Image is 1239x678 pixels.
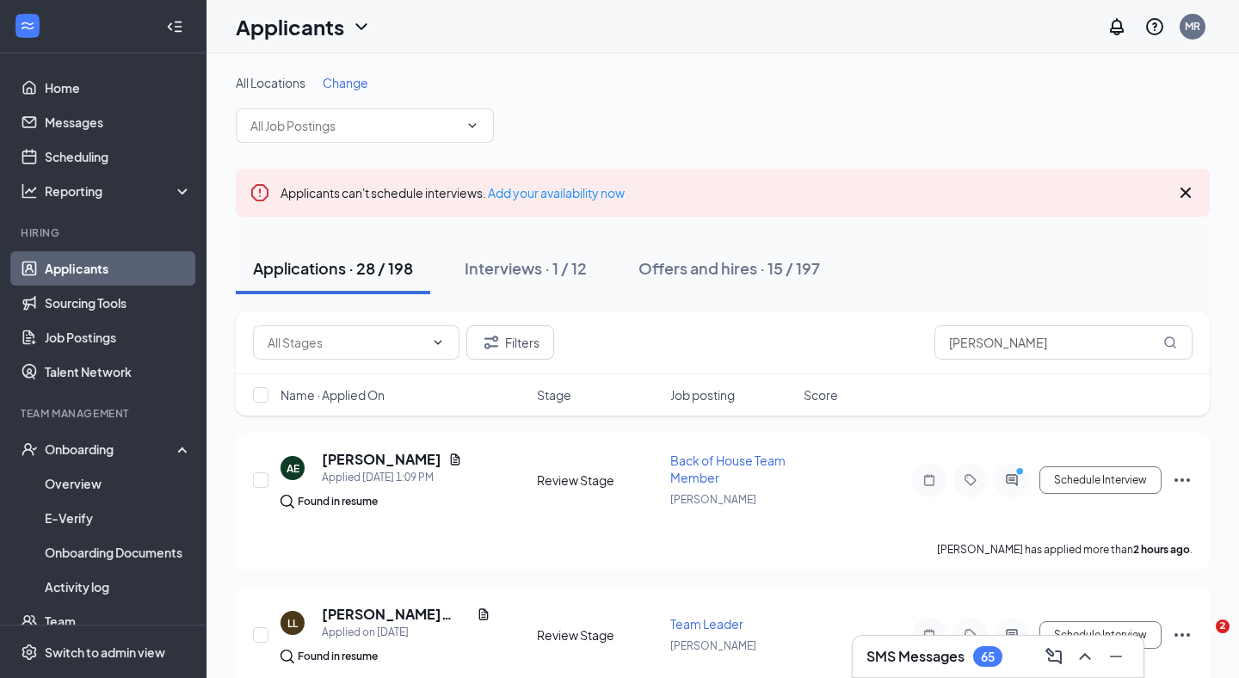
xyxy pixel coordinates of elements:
[253,257,413,279] div: Applications · 28 / 198
[670,493,756,506] span: [PERSON_NAME]
[298,648,378,665] div: Found in resume
[21,441,38,458] svg: UserCheck
[1106,646,1126,667] svg: Minimize
[670,453,786,485] span: Back of House Team Member
[1163,336,1177,349] svg: MagnifyingGlass
[1172,625,1193,645] svg: Ellipses
[448,453,462,466] svg: Document
[45,466,192,501] a: Overview
[287,461,299,476] div: AE
[1075,646,1095,667] svg: ChevronUp
[537,472,660,489] div: Review Stage
[937,542,1193,557] p: [PERSON_NAME] has applied more than .
[322,605,470,624] h5: [PERSON_NAME] [PERSON_NAME]
[1002,628,1022,642] svg: ActiveChat
[280,185,625,200] span: Applicants can't schedule interviews.
[250,182,270,203] svg: Error
[19,17,36,34] svg: WorkstreamLogo
[465,257,587,279] div: Interviews · 1 / 12
[537,386,571,404] span: Stage
[960,628,981,642] svg: Tag
[919,473,940,487] svg: Note
[21,406,188,421] div: Team Management
[45,535,192,570] a: Onboarding Documents
[322,450,441,469] h5: [PERSON_NAME]
[45,570,192,604] a: Activity log
[45,139,192,174] a: Scheduling
[21,225,188,240] div: Hiring
[670,639,756,652] span: [PERSON_NAME]
[481,332,502,353] svg: Filter
[323,75,368,90] span: Change
[45,320,192,354] a: Job Postings
[431,336,445,349] svg: ChevronDown
[960,473,981,487] svg: Tag
[670,386,735,404] span: Job posting
[45,182,193,200] div: Reporting
[537,626,660,644] div: Review Stage
[1040,643,1068,670] button: ComposeMessage
[1106,16,1127,37] svg: Notifications
[1044,646,1064,667] svg: ComposeMessage
[45,501,192,535] a: E-Verify
[45,604,192,638] a: Team
[1039,621,1162,649] button: Schedule Interview
[45,251,192,286] a: Applicants
[45,286,192,320] a: Sourcing Tools
[298,493,378,510] div: Found in resume
[322,469,462,486] div: Applied [DATE] 1:09 PM
[1002,473,1022,487] svg: ActiveChat
[1180,619,1222,661] iframe: Intercom live chat
[1175,182,1196,203] svg: Cross
[236,75,305,90] span: All Locations
[866,647,965,666] h3: SMS Messages
[351,16,372,37] svg: ChevronDown
[21,644,38,661] svg: Settings
[638,257,820,279] div: Offers and hires · 15 / 197
[1172,470,1193,490] svg: Ellipses
[236,12,344,41] h1: Applicants
[45,354,192,389] a: Talent Network
[21,182,38,200] svg: Analysis
[465,119,479,133] svg: ChevronDown
[45,441,177,458] div: Onboarding
[1144,16,1165,37] svg: QuestionInfo
[280,650,294,663] img: search.bf7aa3482b7795d4f01b.svg
[477,607,490,621] svg: Document
[287,616,298,631] div: LL
[934,325,1193,360] input: Search in applications
[322,624,490,641] div: Applied on [DATE]
[45,105,192,139] a: Messages
[1185,19,1200,34] div: MR
[45,71,192,105] a: Home
[919,628,940,642] svg: Note
[1102,643,1130,670] button: Minimize
[488,185,625,200] a: Add your availability now
[1012,466,1032,480] svg: PrimaryDot
[1071,643,1099,670] button: ChevronUp
[670,616,743,632] span: Team Leader
[268,333,424,352] input: All Stages
[466,325,554,360] button: Filter Filters
[1216,619,1230,633] span: 2
[1039,466,1162,494] button: Schedule Interview
[1133,543,1190,556] b: 2 hours ago
[280,495,294,508] img: search.bf7aa3482b7795d4f01b.svg
[804,386,838,404] span: Score
[250,116,459,135] input: All Job Postings
[280,386,385,404] span: Name · Applied On
[45,644,165,661] div: Switch to admin view
[166,18,183,35] svg: Collapse
[981,650,995,664] div: 65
